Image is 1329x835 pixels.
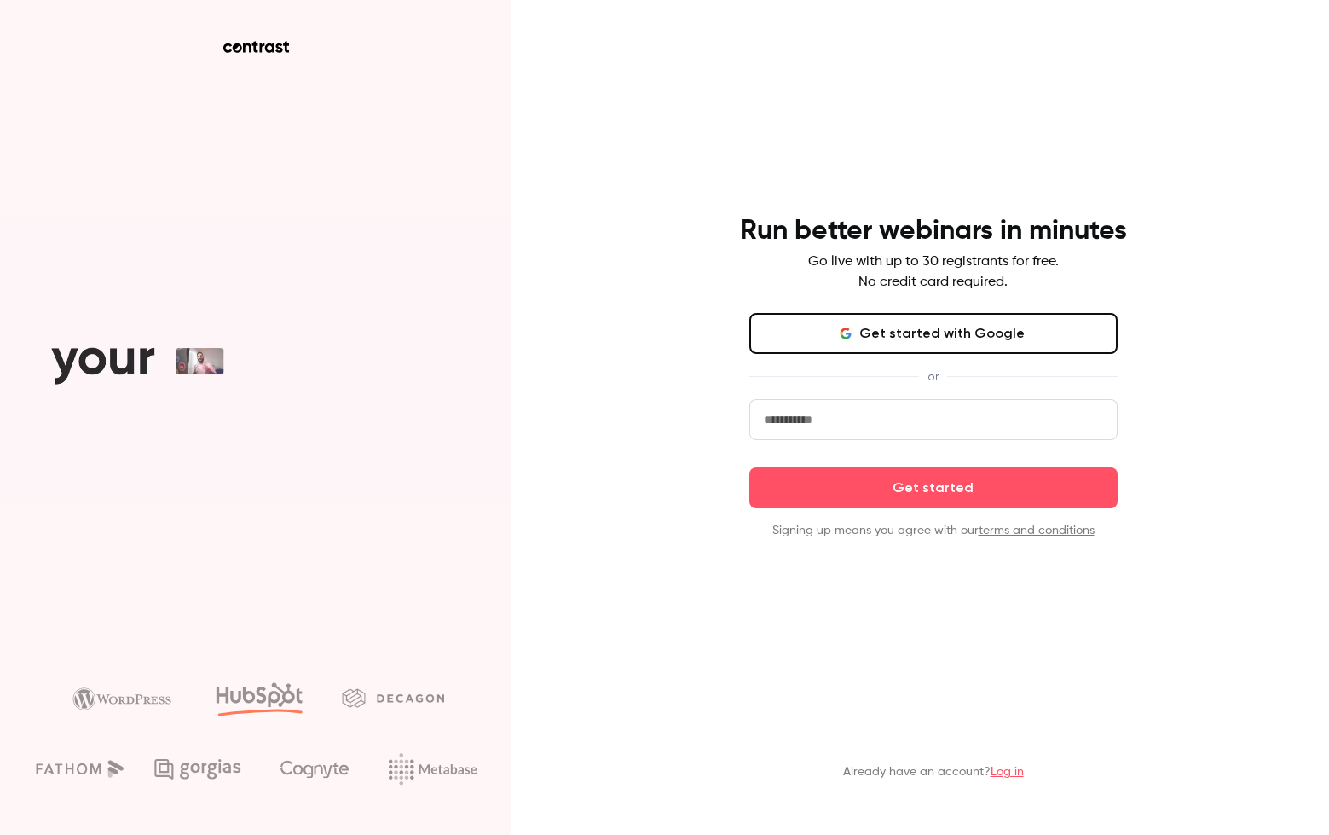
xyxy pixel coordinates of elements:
[808,252,1059,293] p: Go live with up to 30 registrants for free. No credit card required.
[342,688,444,707] img: decagon
[991,766,1024,778] a: Log in
[843,763,1024,780] p: Already have an account?
[740,214,1127,248] h4: Run better webinars in minutes
[979,525,1095,536] a: terms and conditions
[919,368,947,386] span: or
[749,467,1118,508] button: Get started
[749,313,1118,354] button: Get started with Google
[749,522,1118,539] p: Signing up means you agree with our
